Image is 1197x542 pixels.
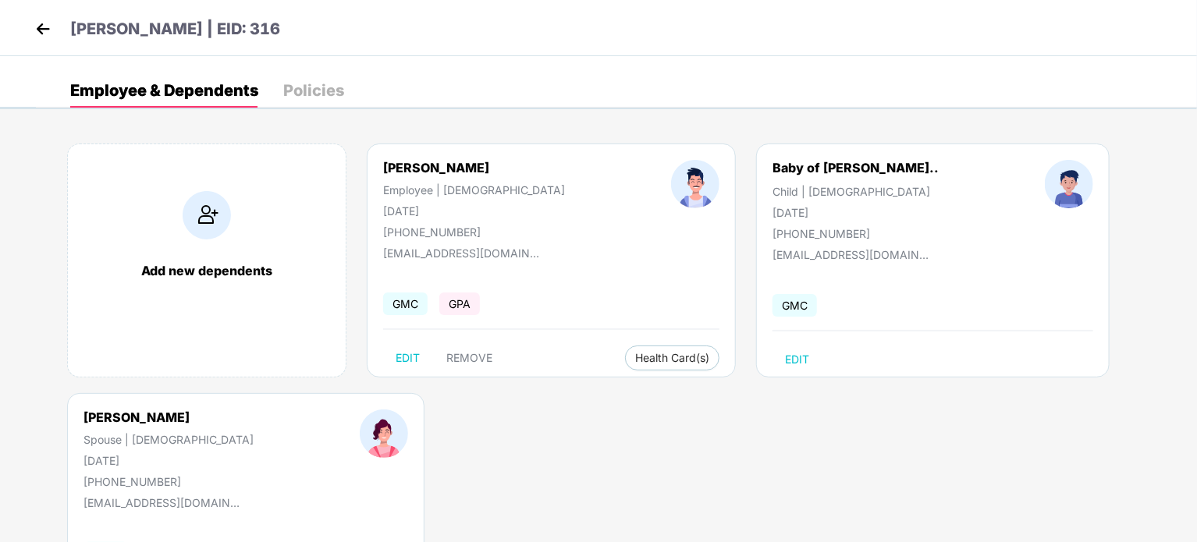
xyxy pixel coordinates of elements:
[396,352,420,364] span: EDIT
[31,17,55,41] img: back
[446,352,492,364] span: REMOVE
[773,347,822,372] button: EDIT
[383,204,565,218] div: [DATE]
[283,83,344,98] div: Policies
[785,353,809,366] span: EDIT
[773,248,929,261] div: [EMAIL_ADDRESS][DOMAIN_NAME]
[773,185,939,198] div: Child | [DEMOGRAPHIC_DATA]
[383,225,565,239] div: [PHONE_NUMBER]
[773,160,939,175] div: Baby of [PERSON_NAME]..
[70,83,258,98] div: Employee & Dependents
[383,246,539,260] div: [EMAIL_ADDRESS][DOMAIN_NAME]
[70,17,280,41] p: [PERSON_NAME] | EID: 316
[83,496,240,509] div: [EMAIL_ADDRESS][DOMAIN_NAME]
[83,454,254,467] div: [DATE]
[625,345,719,370] button: Health Card(s)
[383,292,428,315] span: GMC
[1045,160,1093,208] img: profileImage
[773,206,939,219] div: [DATE]
[773,227,939,240] div: [PHONE_NUMBER]
[439,292,480,315] span: GPA
[83,409,254,425] div: [PERSON_NAME]
[83,475,254,488] div: [PHONE_NUMBER]
[383,160,565,175] div: [PERSON_NAME]
[671,160,719,208] img: profileImage
[383,183,565,197] div: Employee | [DEMOGRAPHIC_DATA]
[83,263,330,278] div: Add new dependents
[83,433,254,446] div: Spouse | [DEMOGRAPHIC_DATA]
[434,345,505,370] button: REMOVE
[183,191,231,239] img: addIcon
[773,294,817,317] span: GMC
[635,354,709,362] span: Health Card(s)
[360,409,408,458] img: profileImage
[383,345,432,370] button: EDIT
